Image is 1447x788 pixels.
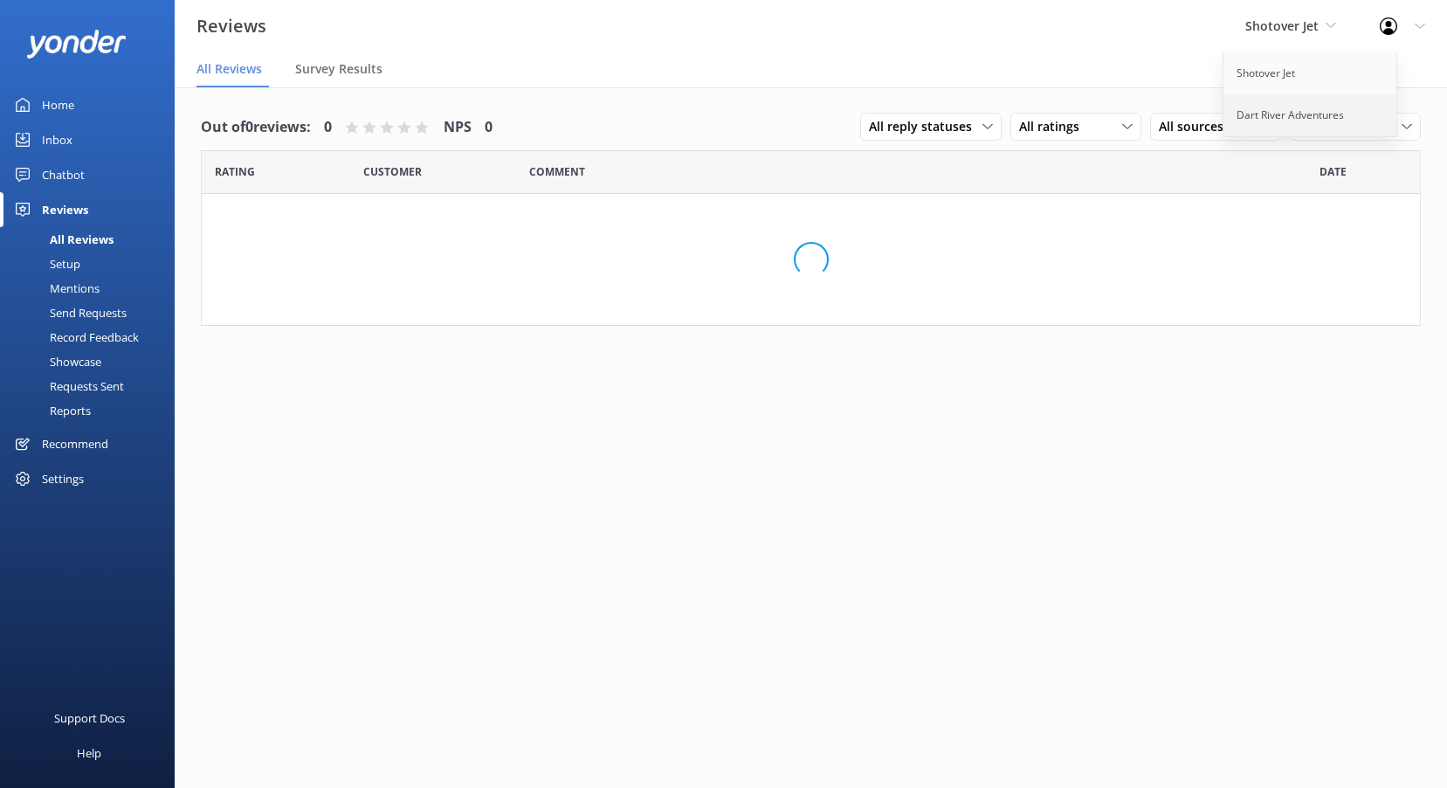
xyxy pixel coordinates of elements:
span: All Reviews [196,60,262,78]
img: yonder-white-logo.png [26,30,127,59]
span: Shotover Jet [1245,17,1319,34]
div: Setup [10,252,80,276]
h3: Reviews [196,12,266,40]
span: All sources [1159,117,1234,136]
div: Settings [42,461,84,496]
a: Send Requests [10,301,175,325]
a: Dart River Adventures [1223,94,1398,136]
div: Home [42,87,74,122]
a: Shotover Jet [1223,52,1398,94]
div: Inbox [42,122,72,157]
span: Date [1320,163,1347,180]
div: Mentions [10,276,100,301]
div: Help [77,736,101,771]
a: Reports [10,398,175,423]
span: All reply statuses [869,117,982,136]
a: Showcase [10,349,175,374]
a: Requests Sent [10,374,175,398]
div: Record Feedback [10,325,139,349]
a: Setup [10,252,175,276]
a: Mentions [10,276,175,301]
a: Record Feedback [10,325,175,349]
div: Reports [10,398,91,423]
h4: Out of 0 reviews: [201,116,311,139]
div: Send Requests [10,301,127,325]
div: Requests Sent [10,374,124,398]
span: Survey Results [295,60,382,78]
div: Reviews [42,192,88,227]
span: Question [529,163,585,180]
h4: 0 [324,116,332,139]
h4: NPS [444,116,472,139]
div: All Reviews [10,227,114,252]
span: Date [363,163,422,180]
span: Date [215,163,255,180]
div: Recommend [42,426,108,461]
a: All Reviews [10,227,175,252]
div: Showcase [10,349,101,374]
div: Chatbot [42,157,85,192]
h4: 0 [485,116,493,139]
div: Support Docs [54,701,125,736]
span: All ratings [1019,117,1090,136]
